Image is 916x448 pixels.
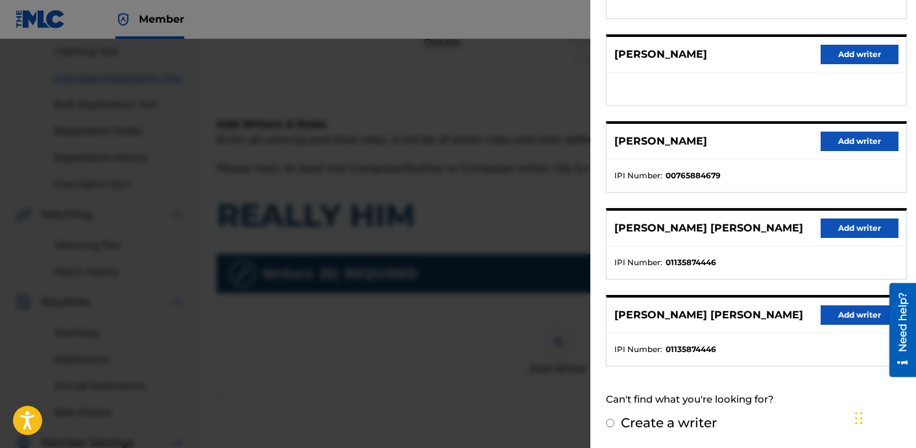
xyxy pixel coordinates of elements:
span: Member [139,12,184,27]
p: [PERSON_NAME] [614,134,707,149]
label: Create a writer [621,415,717,430]
strong: 00765884679 [666,170,721,182]
span: IPI Number : [614,344,662,355]
p: [PERSON_NAME] [614,47,707,62]
iframe: Chat Widget [851,386,916,448]
button: Add writer [821,218,898,238]
button: Add writer [821,45,898,64]
iframe: Resource Center [880,283,916,377]
div: Need help? [14,9,32,69]
button: Add writer [821,305,898,325]
img: Top Rightsholder [115,12,131,27]
p: [PERSON_NAME] [PERSON_NAME] [614,220,803,236]
button: Add writer [821,132,898,151]
p: [PERSON_NAME] [PERSON_NAME] [614,307,803,323]
div: Drag [855,399,863,438]
strong: 01135874446 [666,344,716,355]
span: IPI Number : [614,170,662,182]
img: MLC Logo [16,10,66,29]
strong: 01135874446 [666,257,716,268]
div: Can't find what you're looking for? [606,386,907,414]
span: IPI Number : [614,257,662,268]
